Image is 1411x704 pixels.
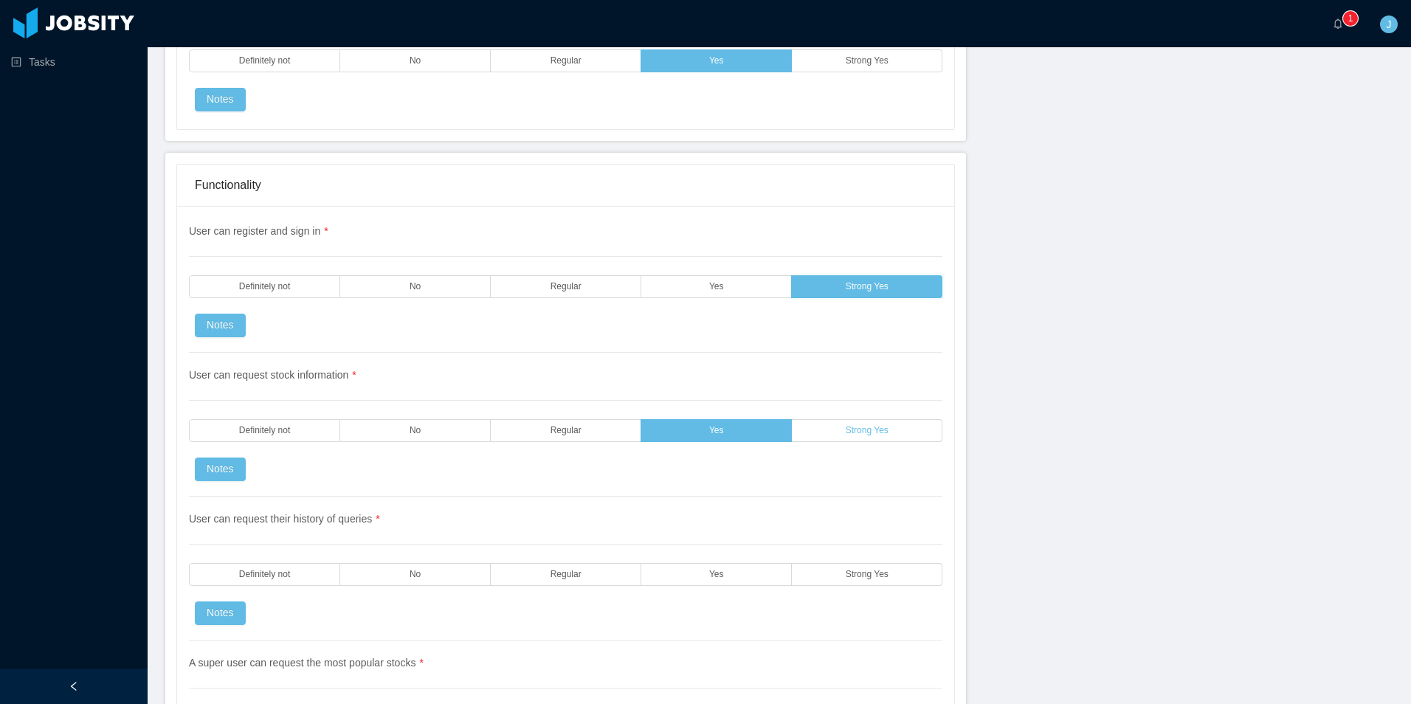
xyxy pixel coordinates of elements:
span: No [410,282,421,291]
span: User can request stock information [189,369,356,381]
button: Notes [195,314,246,337]
span: Yes [709,570,724,579]
button: Notes [195,601,246,625]
span: Yes [709,426,724,435]
span: No [410,570,421,579]
span: Yes [709,282,724,291]
span: Strong Yes [846,282,889,291]
span: Strong Yes [846,426,889,435]
span: Definitely not [239,426,290,435]
a: icon: profileTasks [11,47,136,77]
p: 1 [1348,11,1353,26]
span: A super user can request the most popular stocks [189,657,424,669]
span: No [410,56,421,66]
span: Regular [551,426,582,435]
span: Regular [551,56,582,66]
span: User can register and sign in [189,225,328,237]
span: Definitely not [239,282,290,291]
span: Strong Yes [846,56,889,66]
span: No [410,426,421,435]
button: Notes [195,88,246,111]
button: Notes [195,458,246,481]
span: Strong Yes [846,570,889,579]
span: Regular [551,282,582,291]
sup: 1 [1343,11,1358,26]
span: User can request their history of queries [189,513,380,525]
span: Yes [709,56,724,66]
span: Regular [551,570,582,579]
div: Functionality [195,165,936,206]
span: J [1387,15,1392,33]
span: Definitely not [239,570,290,579]
i: icon: bell [1333,18,1343,29]
span: Definitely not [239,56,290,66]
